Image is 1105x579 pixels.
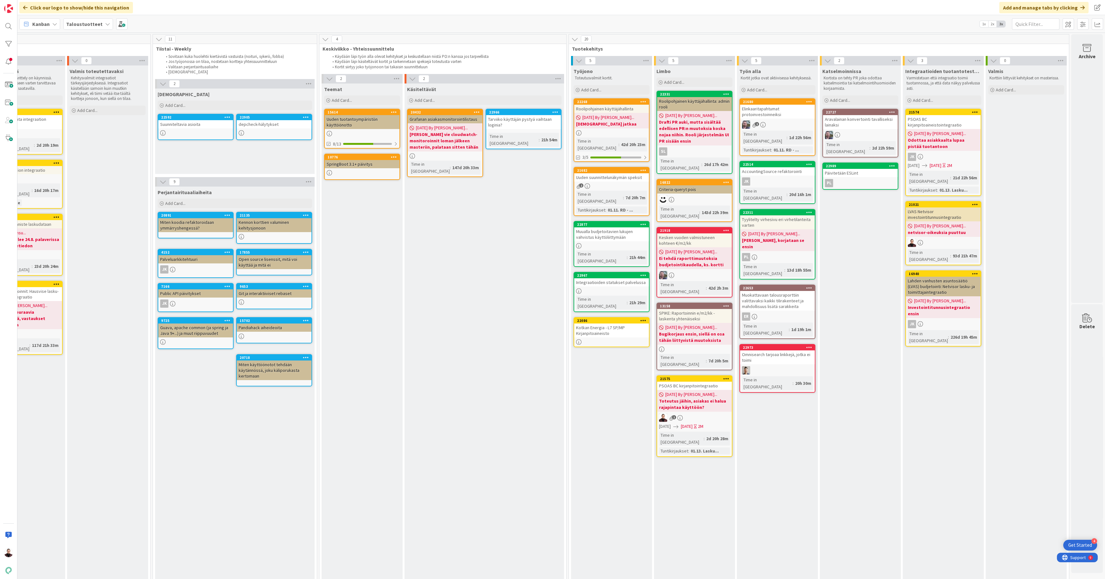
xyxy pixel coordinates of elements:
[740,210,815,215] div: 22311
[574,227,649,241] div: Muualla budjetoitavien lukujen vahvistus käyttöliittymään
[656,227,732,298] a: 21918Kesken vuoden valmistuneen kohteen €/m2/kk[DATE] By [PERSON_NAME]...Ei tehdä raporttimuutoks...
[996,87,1016,93] span: Add Card...
[158,218,233,232] div: Miten koodia refaktoroidaan ymmärryshengessä?
[740,253,815,261] div: PL
[237,120,311,128] div: depcheck-hälytykset
[237,114,311,128] div: 22905depcheck-hälytykset
[657,271,732,279] div: TK
[488,133,539,147] div: Time in [GEOGRAPHIC_DATA]
[740,177,815,186] div: JK
[656,91,732,174] a: 22331Roolipohjainen käyttäjähallinta: admin rooli[DATE] By [PERSON_NAME]...Drafti PR auki, mutta ...
[33,187,60,194] div: 16d 20h 17m
[742,120,750,129] img: TK
[236,317,312,343] a: 15702Pandiahack aiheideoita
[742,253,750,261] div: PL
[618,141,619,148] span: :
[32,20,50,28] span: Kanban
[785,267,813,274] div: 13d 18h 55m
[624,194,647,201] div: 7d 20h 7m
[32,263,33,270] span: :
[657,228,732,233] div: 21918
[158,212,234,238] a: 20891Miten koodia refaktoroidaan ymmärryshengessä?
[914,130,966,137] span: [DATE] By [PERSON_NAME]...
[619,141,647,148] div: 42d 20h 23m
[950,174,951,181] span: :
[408,109,482,123] div: 20432Grafanan asiakasmonitorointilistaus
[826,110,898,114] div: 22727
[158,318,233,337] div: 9725Guava, apache common (ja spring ja Java 9+...) ja muut riippuvuudet
[740,291,815,311] div: Muokattavaan talousraporttiin valittavaksi kaikki tilirakenteet ja mahdollisuus lisätä sarakkeita
[236,249,312,275] a: 17855Open source lisenssit, mitä voi käyttää ja mitä ei
[237,255,311,269] div: Open source lisenssit, mitä voi käyttää ja mitä ei
[158,317,234,349] a: 9725Guava, apache common (ja spring ja Java 9+...) ja muut riippuvuudet
[743,286,815,290] div: 22653
[787,191,788,198] span: :
[739,209,815,280] a: 22311Tyylitelty virhesivu eri virhetilanteita varten[DATE] By [PERSON_NAME]...[PERSON_NAME], korj...
[830,97,850,103] span: Add Card...
[701,161,702,168] span: :
[325,154,399,160] div: 10776
[540,136,559,143] div: 21h 54m
[657,195,732,204] div: MH
[913,97,933,103] span: Add Card...
[158,284,233,298] div: 7166Public API päivitykset
[938,187,969,194] div: 01.13. Lasku...
[574,99,649,113] div: 22268Roolipohjainen käyttäjähallinta
[740,162,815,176] div: 22514AccountingSource refaktorointi
[576,296,627,310] div: Time in [GEOGRAPHIC_DATA]
[906,153,981,161] div: JK
[158,255,233,263] div: Palveluarkkitehtuuri
[657,233,732,247] div: Kesken vuoden valmistuneen kohteen €/m2/kk
[870,145,870,151] span: :
[740,162,815,167] div: 22514
[237,284,311,298] div: 9653Git ja interaktiiviset rebaset
[240,284,311,289] div: 9653
[605,206,606,213] span: :
[657,185,732,194] div: Criteria-queryt pois
[656,179,732,222] a: 16822Criteria-queryt poisMHTime in [GEOGRAPHIC_DATA]:143d 22h 39m
[577,222,649,227] div: 22877
[237,114,311,120] div: 22905
[702,161,730,168] div: 26d 17h 42m
[742,263,784,277] div: Time in [GEOGRAPHIC_DATA]
[161,115,233,120] div: 22592
[739,161,815,204] a: 22514AccountingSource refaktorointiJKTime in [GEOGRAPHIC_DATA]:20d 16h 1m
[158,249,234,278] a: 4152PalveluarkkitehtuuriJK
[579,183,583,188] span: 2
[574,168,649,173] div: 21682
[788,134,813,141] div: 1d 22h 56m
[486,109,561,129] div: 22966Tarviiko käyttäjän pystyä vaihtaan loginia?
[577,273,649,278] div: 22967
[740,285,815,291] div: 22653
[411,110,482,114] div: 20432
[906,239,981,247] div: AA
[240,213,311,218] div: 21135
[236,283,312,309] a: 9653Git ja interaktiiviset rebaset
[161,284,233,289] div: 7166
[742,312,750,321] div: ER
[742,131,787,145] div: Time in [GEOGRAPHIC_DATA]
[574,99,649,105] div: 22268
[576,191,623,205] div: Time in [GEOGRAPHIC_DATA]
[657,97,732,111] div: Roolipohjainen käyttäjähallinta: admin rooli
[908,249,950,263] div: Time in [GEOGRAPHIC_DATA]
[325,154,399,168] div: 10776SpringBoot 3.1+ päivitys
[787,134,788,141] span: :
[909,202,981,207] div: 21021
[660,180,732,185] div: 16822
[665,112,717,119] span: [DATE] By [PERSON_NAME]...
[656,303,732,370] a: 13158SPIKE: Raportoinnin e/m2/kk -laskenta yhtenäiseksi[DATE] By [PERSON_NAME]...Bugikorjaus ensi...
[237,218,311,232] div: Kennon korttien valuminen kehitysjonoon
[908,137,979,150] b: Odottaa asiakkaalta lupaa pistää tuotantoon
[951,252,979,259] div: 93d 21h 47m
[66,21,103,27] b: Taloustuotteet
[700,209,730,216] div: 143d 22h 39m
[906,207,981,221] div: LVAS Netvisor investointitunnusintegraatio
[33,3,35,8] div: 9
[771,146,772,153] span: :
[742,177,750,186] div: JK
[906,271,981,277] div: 16940
[740,312,815,321] div: ER
[158,299,233,308] div: JK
